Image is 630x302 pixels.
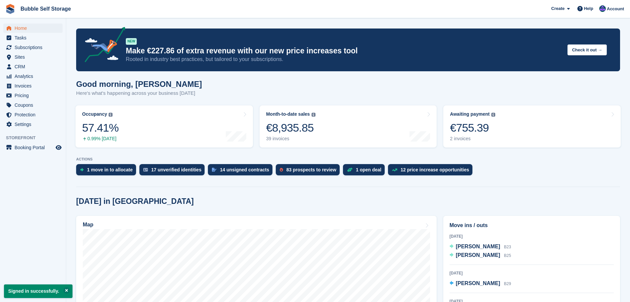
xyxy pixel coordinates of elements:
[3,62,63,71] a: menu
[584,5,593,12] span: Help
[3,43,63,52] a: menu
[286,167,336,172] div: 83 prospects to review
[82,121,119,135] div: 57.41%
[15,143,54,152] span: Booking Portal
[55,144,63,151] a: Preview store
[456,280,500,286] span: [PERSON_NAME]
[392,168,397,171] img: price_increase_opportunities-93ffe204e8149a01c8c9dc8f82e8f89637d9d84a8eef4429ea346261dce0b2c0.svg
[607,6,624,12] span: Account
[15,33,54,42] span: Tasks
[109,113,113,117] img: icon-info-grey-7440780725fd019a000dd9b08b2336e03edf1995a4989e88bcd33f0948082b44.svg
[567,44,607,55] button: Check it out →
[599,5,606,12] img: Stuart Jackson
[76,157,620,161] p: ACTIONS
[401,167,469,172] div: 12 price increase opportunities
[3,52,63,62] a: menu
[3,120,63,129] a: menu
[266,121,315,135] div: €8,935.85
[15,110,54,119] span: Protection
[126,46,562,56] p: Make €227.86 of extra revenue with our new price increases tool
[208,164,276,179] a: 14 unsigned contracts
[151,167,202,172] div: 17 unverified identities
[126,38,137,45] div: NEW
[3,33,63,42] a: menu
[450,270,614,276] div: [DATE]
[82,111,107,117] div: Occupancy
[4,284,73,298] p: Signed in successfully.
[456,252,500,258] span: [PERSON_NAME]
[212,168,217,172] img: contract_signature_icon-13c848040528278c33f63329250d36e43548de30e8caae1d1a13099fd9432cc5.svg
[266,136,315,142] div: 39 invoices
[15,52,54,62] span: Sites
[15,72,54,81] span: Analytics
[3,100,63,110] a: menu
[450,243,511,251] a: [PERSON_NAME] B23
[5,4,15,14] img: stora-icon-8386f47178a22dfd0bd8f6a31ec36ba5ce8667c1dd55bd0f319d3a0aa187defe.svg
[456,244,500,249] span: [PERSON_NAME]
[443,105,621,148] a: Awaiting payment €755.39 2 invoices
[266,111,310,117] div: Month-to-date sales
[3,143,63,152] a: menu
[15,81,54,91] span: Invoices
[83,222,93,228] h2: Map
[15,62,54,71] span: CRM
[504,253,511,258] span: B25
[388,164,476,179] a: 12 price increase opportunities
[491,113,495,117] img: icon-info-grey-7440780725fd019a000dd9b08b2336e03edf1995a4989e88bcd33f0948082b44.svg
[260,105,437,148] a: Month-to-date sales €8,935.85 39 invoices
[15,43,54,52] span: Subscriptions
[450,233,614,239] div: [DATE]
[276,164,343,179] a: 83 prospects to review
[551,5,564,12] span: Create
[76,197,194,206] h2: [DATE] in [GEOGRAPHIC_DATA]
[3,72,63,81] a: menu
[76,90,202,97] p: Here's what's happening across your business [DATE]
[15,91,54,100] span: Pricing
[450,251,511,260] a: [PERSON_NAME] B25
[450,111,490,117] div: Awaiting payment
[6,135,66,141] span: Storefront
[76,164,139,179] a: 1 move in to allocate
[75,105,253,148] a: Occupancy 57.41% 0.99% [DATE]
[220,167,269,172] div: 14 unsigned contracts
[356,167,381,172] div: 1 open deal
[504,245,511,249] span: B23
[3,91,63,100] a: menu
[76,80,202,89] h1: Good morning, [PERSON_NAME]
[15,120,54,129] span: Settings
[126,56,562,63] p: Rooted in industry best practices, but tailored to your subscriptions.
[450,279,511,288] a: [PERSON_NAME] B29
[18,3,73,14] a: Bubble Self Storage
[143,168,148,172] img: verify_identity-adf6edd0f0f0b5bbfe63781bf79b02c33cf7c696d77639b501bdc392416b5a36.svg
[15,24,54,33] span: Home
[450,136,495,142] div: 2 invoices
[312,113,315,117] img: icon-info-grey-7440780725fd019a000dd9b08b2336e03edf1995a4989e88bcd33f0948082b44.svg
[3,81,63,91] a: menu
[280,168,283,172] img: prospect-51fa495bee0391a8d652442698ab0144808aea92771e9ea1ae160a38d050c398.svg
[343,164,388,179] a: 1 open deal
[3,110,63,119] a: menu
[347,167,353,172] img: deal-1b604bf984904fb50ccaf53a9ad4b4a5d6e5aea283cecdc64d6e3604feb123c2.svg
[450,221,614,229] h2: Move ins / outs
[80,168,84,172] img: move_ins_to_allocate_icon-fdf77a2bb77ea45bf5b3d319d69a93e2d87916cf1d5bf7949dd705db3b84f3ca.svg
[450,121,495,135] div: €755.39
[79,27,125,65] img: price-adjustments-announcement-icon-8257ccfd72463d97f412b2fc003d46551f7dbcb40ab6d574587a9cd5c0d94...
[82,136,119,142] div: 0.99% [DATE]
[3,24,63,33] a: menu
[139,164,208,179] a: 17 unverified identities
[504,281,511,286] span: B29
[87,167,133,172] div: 1 move in to allocate
[15,100,54,110] span: Coupons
